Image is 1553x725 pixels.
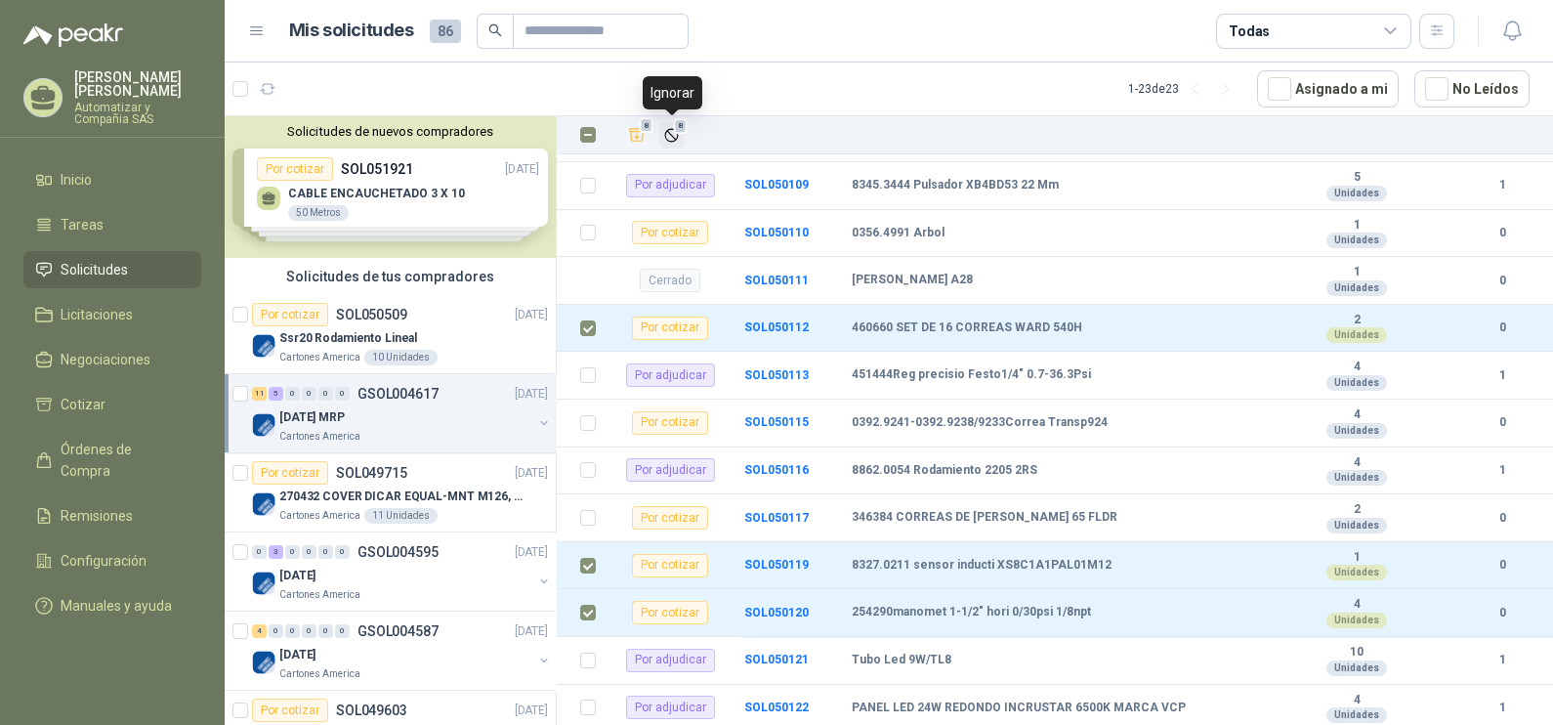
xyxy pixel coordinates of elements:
a: Negociaciones [23,341,201,378]
p: [DATE] [515,622,548,641]
a: 0 3 0 0 0 0 GSOL004595[DATE] Company Logo[DATE]Cartones America [252,540,552,603]
a: SOL050119 [744,558,809,572]
div: Unidades [1326,707,1387,723]
div: Por cotizar [632,411,708,435]
b: 5 [1289,170,1424,186]
b: 8862.0054 Rodamiento 2205 2RS [852,463,1037,479]
div: Por adjudicar [626,458,715,482]
p: [DATE] [515,543,548,562]
p: Cartones America [279,666,360,682]
span: 8 [674,118,688,134]
b: 1 [1475,176,1530,194]
a: SOL050112 [744,320,809,334]
p: [DATE] [515,464,548,483]
img: Company Logo [252,572,275,595]
a: Inicio [23,161,201,198]
div: 0 [302,545,316,559]
a: 11 5 0 0 0 0 GSOL004617[DATE] Company Logo[DATE] MRPCartones America [252,382,552,445]
p: Cartones America [279,587,360,603]
b: 254290manomet 1-1/2" hori 0/30psi 1/8npt [852,605,1091,620]
b: 4 [1289,360,1424,375]
span: Licitaciones [61,304,133,325]
div: Unidades [1326,565,1387,580]
div: 4 [252,624,267,638]
a: Solicitudes [23,251,201,288]
a: Cotizar [23,386,201,423]
a: SOL050113 [744,368,809,382]
b: 346384 CORREAS DE [PERSON_NAME] 65 FLDR [852,510,1117,526]
div: 0 [335,624,350,638]
b: 1 [1289,265,1424,280]
div: 0 [252,545,267,559]
div: 0 [285,545,300,559]
b: 0392.9241-0392.9238/9233Correa Transp924 [852,415,1108,431]
a: SOL050111 [744,274,809,287]
span: Negociaciones [61,349,150,370]
b: 1 [1475,651,1530,669]
b: 2 [1289,313,1424,328]
a: SOL050110 [744,226,809,239]
button: Ignorar [658,122,685,149]
b: 10 [1289,645,1424,661]
b: 460660 SET DE 16 CORREAS WARD 540H [852,320,1082,336]
b: 0 [1475,413,1530,432]
div: 0 [302,387,316,401]
img: Logo peakr [23,23,123,47]
div: 0 [318,387,333,401]
div: 0 [318,545,333,559]
div: Unidades [1326,470,1387,486]
a: Tareas [23,206,201,243]
div: 0 [285,387,300,401]
p: Cartones America [279,429,360,445]
p: SOL049715 [336,466,407,480]
a: SOL050116 [744,463,809,477]
b: PANEL LED 24W REDONDO INCRUSTAR 6500K MARCA VCP [852,701,1186,716]
span: Inicio [61,169,92,191]
p: [PERSON_NAME] [PERSON_NAME] [74,70,201,98]
p: Cartones America [279,350,360,365]
b: 0 [1475,224,1530,242]
img: Company Logo [252,651,275,674]
div: Cerrado [640,269,700,292]
b: 4 [1289,455,1424,471]
a: Por cotizarSOL049715[DATE] Company Logo270432 COVER DICAR EQUAL-MNT M126, 5486Cartones America11 ... [225,453,556,533]
a: SOL050122 [744,701,809,714]
button: Asignado a mi [1257,70,1399,107]
b: 0 [1475,319,1530,337]
p: Automatizar y Compañia SAS [74,102,201,125]
a: Remisiones [23,497,201,534]
p: GSOL004617 [357,387,439,401]
div: Por cotizar [252,699,328,722]
div: Por adjudicar [626,363,715,387]
button: Añadir [623,121,651,149]
a: SOL050115 [744,415,809,429]
div: Por cotizar [252,303,328,326]
b: SOL050120 [744,606,809,619]
a: SOL050109 [744,178,809,192]
a: SOL050121 [744,653,809,666]
div: Ignorar [643,76,702,109]
span: Solicitudes [61,259,128,280]
div: Unidades [1326,186,1387,201]
button: No Leídos [1414,70,1530,107]
p: [DATE] [515,702,548,720]
p: GSOL004595 [357,545,439,559]
p: GSOL004587 [357,624,439,638]
a: Por cotizarSOL050509[DATE] Company LogoSsr20 Rodamiento LinealCartones America10 Unidades [225,295,556,374]
span: Cotizar [61,394,105,415]
b: 0356.4991 Arbol [852,226,944,241]
b: 1 [1475,699,1530,717]
b: 1 [1289,550,1424,566]
b: SOL050117 [744,511,809,525]
b: 1 [1475,366,1530,385]
div: 11 [252,387,267,401]
div: Unidades [1326,233,1387,248]
div: 0 [335,545,350,559]
div: Por cotizar [632,221,708,244]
